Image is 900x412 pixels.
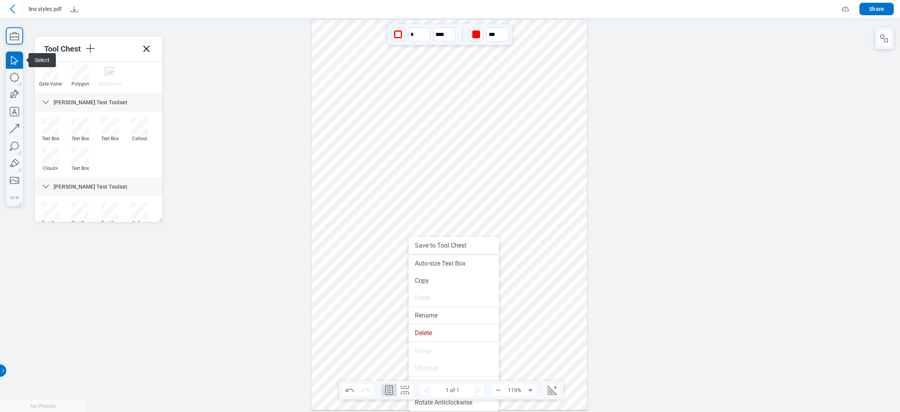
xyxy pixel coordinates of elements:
[409,289,499,307] li: Paste
[98,220,121,226] div: Text Box
[68,136,92,141] div: Text Box
[397,384,412,396] button: Continuous Page Layout
[128,220,151,226] div: Callout
[409,342,499,359] li: Group
[39,136,62,141] div: Text Box
[492,384,505,396] button: Zoom Out
[35,93,162,112] div: [PERSON_NAME] Test Toolset
[409,325,499,342] li: Delete
[39,166,62,171] div: Cloud+
[98,81,121,87] div: Receptacle
[29,5,62,13] span: line styles.pdf
[545,384,560,396] button: Create Scale
[54,184,127,190] span: [PERSON_NAME] Test Toolset
[39,81,62,87] div: Gate Valve
[44,44,84,54] div: Tool Chest
[409,359,499,376] li: Ungroup
[409,255,499,272] li: Auto-size Text Box
[342,384,358,396] button: Undo
[54,99,127,105] span: [PERSON_NAME] Test Toolset
[524,384,537,396] button: Zoom In
[859,3,894,15] button: Share
[35,177,162,196] div: [PERSON_NAME] Test Toolset
[409,307,499,324] li: Rename
[358,384,373,396] button: Redo
[68,166,92,171] div: Text Box
[39,220,62,226] div: Text Box
[98,136,121,141] div: Text Box
[505,384,524,396] span: 119%
[433,384,472,396] span: 1 of 1
[409,272,499,289] li: Copy
[409,237,499,254] li: Save to Tool Chest
[381,384,397,396] button: Single Page Layout
[409,377,499,394] li: Rotate Clockwise
[68,3,80,15] button: Download
[68,81,92,87] div: Polygon
[68,220,92,226] div: Text Box
[409,394,499,411] li: Rotate Anticlockwise
[128,136,151,141] div: Callout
